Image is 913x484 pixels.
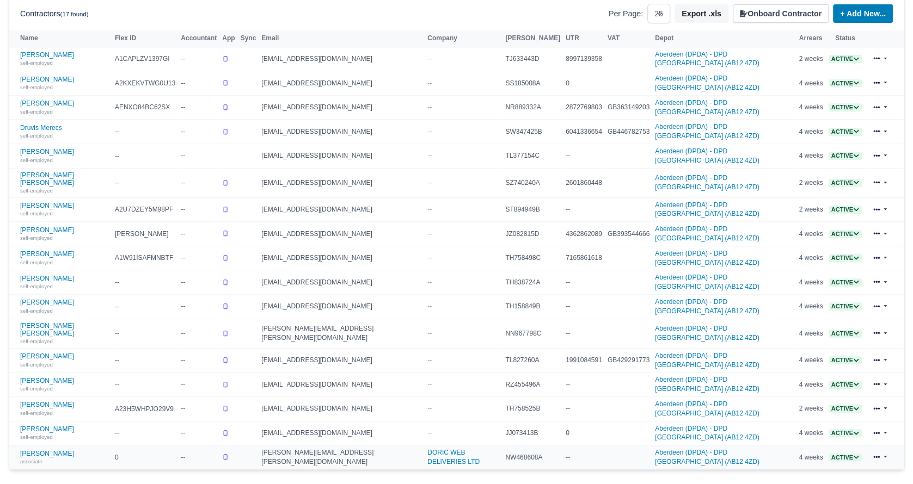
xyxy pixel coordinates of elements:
td: [EMAIL_ADDRESS][DOMAIN_NAME] [259,295,425,319]
td: -- [178,222,219,246]
small: self-employed [20,308,53,314]
th: Status [826,30,865,47]
a: Aberdeen (DPDA) - DPD [GEOGRAPHIC_DATA] (AB12 4ZD) [655,147,759,164]
td: A2U7DZEY5M98PF [112,197,178,222]
td: GB446782753 [605,120,652,144]
td: RZ455496A [503,373,563,397]
a: [PERSON_NAME] [PERSON_NAME] self-employed [20,171,109,195]
td: -- [563,144,605,168]
td: 4 weeks [796,373,826,397]
td: -- [112,144,178,168]
span: Active [829,103,862,111]
span: Active [829,278,862,287]
a: Active [829,79,862,87]
a: Druvis Merecs self-employed [20,124,109,140]
a: [PERSON_NAME] self-employed [20,202,109,218]
small: self-employed [20,188,53,194]
span: -- [427,254,432,262]
td: [EMAIL_ADDRESS][DOMAIN_NAME] [259,47,425,71]
td: 4 weeks [796,445,826,469]
a: [PERSON_NAME] self-employed [20,425,109,441]
small: self-employed [20,410,53,416]
td: -- [563,197,605,222]
td: 6041336654 [563,120,605,144]
td: -- [178,270,219,295]
a: Active [829,254,862,262]
span: -- [427,381,432,388]
td: TH158849B [503,295,563,319]
td: 4 weeks [796,222,826,246]
td: [EMAIL_ADDRESS][DOMAIN_NAME] [259,270,425,295]
a: Aberdeen (DPDA) - DPD [GEOGRAPHIC_DATA] (AB12 4ZD) [655,99,759,116]
a: [PERSON_NAME] self-employed [20,76,109,91]
td: 4 weeks [796,348,826,373]
small: self-employed [20,157,53,163]
a: Active [829,356,862,364]
td: A23H5WHPJO29V9 [112,397,178,421]
td: 4 weeks [796,295,826,319]
td: A2KXEKVTWG0U13 [112,71,178,96]
a: Aberdeen (DPDA) - DPD [GEOGRAPHIC_DATA] (AB12 4ZD) [655,201,759,218]
th: Sync [238,30,259,47]
span: -- [427,278,432,286]
a: Active [829,206,862,213]
td: SS185008A [503,71,563,96]
td: -- [178,246,219,270]
td: 2 weeks [796,47,826,71]
small: associate [20,458,42,464]
td: -- [178,197,219,222]
td: GB393544666 [605,222,652,246]
a: Aberdeen (DPDA) - DPD [GEOGRAPHIC_DATA] (AB12 4ZD) [655,250,759,266]
span: Active [829,179,862,187]
th: Email [259,30,425,47]
span: Active [829,206,862,214]
td: -- [112,270,178,295]
td: -- [112,421,178,445]
a: [PERSON_NAME] self-employed [20,226,109,242]
td: TJ633443D [503,47,563,71]
small: self-employed [20,338,53,344]
iframe: Chat Widget [859,432,913,484]
small: self-employed [20,235,53,241]
span: -- [427,55,432,63]
td: 4 weeks [796,120,826,144]
td: JJ073413B [503,421,563,445]
a: Active [829,103,862,111]
td: A1W91ISAFMNBTF [112,246,178,270]
th: Accountant [178,30,219,47]
a: [PERSON_NAME] self-employed [20,51,109,67]
button: Export .xls [675,4,728,23]
span: Active [829,230,862,238]
td: -- [178,120,219,144]
a: Active [829,278,862,286]
a: Aberdeen (DPDA) - DPD [GEOGRAPHIC_DATA] (AB12 4ZD) [655,274,759,290]
small: self-employed [20,210,53,216]
small: self-employed [20,133,53,139]
button: Onboard Contractor [733,4,829,23]
td: A1CAPLZV1397GI [112,47,178,71]
td: -- [563,295,605,319]
td: ST894949B [503,197,563,222]
span: -- [427,330,432,337]
span: Active [829,79,862,88]
td: 4 weeks [796,95,826,120]
td: -- [563,319,605,348]
td: SZ740240A [503,168,563,197]
td: GB429291773 [605,348,652,373]
a: Aberdeen (DPDA) - DPD [GEOGRAPHIC_DATA] (AB12 4ZD) [655,400,759,417]
span: Active [829,302,862,311]
td: SW347425B [503,120,563,144]
a: [PERSON_NAME] self-employed [20,250,109,266]
span: -- [427,429,432,437]
a: Active [829,454,862,461]
td: [EMAIL_ADDRESS][DOMAIN_NAME] [259,144,425,168]
td: 2 weeks [796,197,826,222]
a: Active [829,429,862,437]
td: TL377154C [503,144,563,168]
td: 7165861618 [563,246,605,270]
span: -- [427,302,432,310]
td: [EMAIL_ADDRESS][DOMAIN_NAME] [259,197,425,222]
td: 1991084591 [563,348,605,373]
